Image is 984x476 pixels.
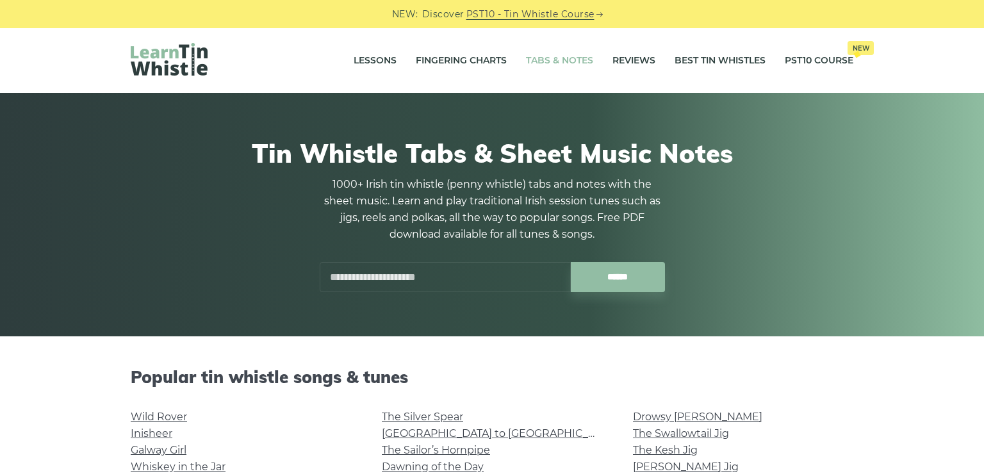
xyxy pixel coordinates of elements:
[526,45,593,77] a: Tabs & Notes
[382,427,618,439] a: [GEOGRAPHIC_DATA] to [GEOGRAPHIC_DATA]
[785,45,853,77] a: PST10 CourseNew
[354,45,397,77] a: Lessons
[382,411,463,423] a: The Silver Spear
[131,367,853,387] h2: Popular tin whistle songs & tunes
[633,461,739,473] a: [PERSON_NAME] Jig
[131,138,853,168] h1: Tin Whistle Tabs & Sheet Music Notes
[633,427,729,439] a: The Swallowtail Jig
[131,444,186,456] a: Galway Girl
[131,461,225,473] a: Whiskey in the Jar
[131,411,187,423] a: Wild Rover
[416,45,507,77] a: Fingering Charts
[675,45,766,77] a: Best Tin Whistles
[382,444,490,456] a: The Sailor’s Hornpipe
[612,45,655,77] a: Reviews
[382,461,484,473] a: Dawning of the Day
[131,427,172,439] a: Inisheer
[131,43,208,76] img: LearnTinWhistle.com
[848,41,874,55] span: New
[633,444,698,456] a: The Kesh Jig
[633,411,762,423] a: Drowsy [PERSON_NAME]
[319,176,665,243] p: 1000+ Irish tin whistle (penny whistle) tabs and notes with the sheet music. Learn and play tradi...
